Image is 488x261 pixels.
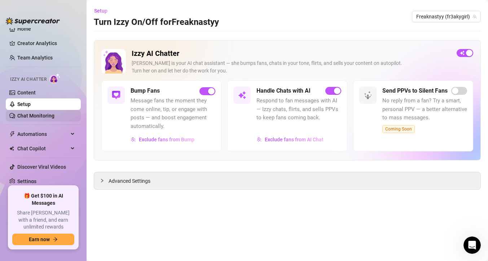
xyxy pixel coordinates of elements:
div: No worries! Just give us a heads-up once it’s ready so we can enable the feature for you![PERSON_... [6,157,118,187]
span: Message fans the moment they come online, tip, or engage with posts — and boost engagement automa... [131,97,215,130]
img: Izzy AI Chatter [101,49,126,74]
div: Enabling Izzy [100,40,133,48]
a: Settings [17,178,36,184]
span: Coming Soon [382,125,415,133]
span: Automations [17,128,69,140]
span: arrow-right [53,237,58,242]
span: collapsed [100,178,104,183]
div: Ella says… [6,157,139,203]
h1: [PERSON_NAME] [35,4,82,9]
div: Iliana says… [6,36,139,58]
div: That’s awesome you’re ready to give it a try!Here’s a quick walkthrough with best practices to he... [6,58,118,130]
span: Share [PERSON_NAME] with a friend, and earn unlimited rewards [12,209,74,231]
i: you [37,119,47,125]
button: Exclude fans from Bump [131,134,195,145]
div: That’s awesome you’re ready to give it a try! Let’s go step by step: ​ ​ Fill in your Bio as much... [12,62,113,125]
div: Still working on it! [87,140,133,147]
span: 🎁 Get $100 in AI Messages [12,193,74,207]
iframe: Intercom live chat [463,236,481,254]
p: The team can also help [35,9,90,16]
img: Chat Copilot [9,146,14,151]
div: Close [127,3,140,16]
a: Setup [17,101,31,107]
div: collapsed [100,177,109,185]
span: Chat Copilot [17,143,69,154]
span: Advanced Settings [109,177,150,185]
img: Profile image for Ella [21,4,32,16]
button: Earn nowarrow-right [12,234,74,245]
img: AI Chatter [49,73,61,84]
div: [PERSON_NAME] is your AI chat assistant — she bumps fans, chats in your tone, flirts, and sells y... [132,59,451,75]
div: Still working on it! [81,136,139,151]
h5: Bump Fans [131,87,160,95]
button: Setup [94,5,113,17]
div: Ella says… [6,58,139,136]
button: go back [5,3,18,17]
span: Izzy AI Chatter [10,76,47,83]
button: Home [113,3,127,17]
img: svg%3e [112,91,120,99]
a: Here’s a quick walkthrough with best practices to help you set up the AI. [12,69,107,89]
a: Content [17,90,36,96]
span: thunderbolt [9,131,15,137]
b: Step 1: Complete your Bio [12,98,86,103]
a: Home [17,26,31,32]
a: Discover Viral Videos [17,164,66,170]
h5: Handle Chats with AI [256,87,311,95]
img: svg%3e [257,137,262,142]
div: No worries! Just give us a heads-up once it’s ready so we can enable the feature for you! [12,162,113,183]
span: Exclude fans from AI Chat [265,137,324,142]
div: Enabling Izzy [94,36,139,52]
a: Team Analytics [17,55,53,61]
img: logo-BBDzfeDw.svg [6,17,60,25]
span: team [472,14,477,19]
button: Exclude fans from AI Chat [256,134,324,145]
div: Iliana says… [6,136,139,157]
h3: Turn Izzy On/Off for Freaknastyy [94,17,219,28]
span: Exclude fans from Bump [139,137,194,142]
span: Setup [94,8,107,14]
img: svg%3e [131,137,136,142]
div: [PERSON_NAME] • 11m ago [12,188,72,193]
span: Freaknastyy (fr3akygirl) [416,11,476,22]
h5: Send PPVs to Silent Fans [382,87,448,95]
span: No reply from a fan? Try a smart, personal PPV — a better alternative to mass messages. [382,97,467,122]
span: Respond to fan messages with AI — Izzy chats, flirts, and sells PPVs to keep fans coming back. [256,97,341,122]
img: svg%3e [238,91,246,99]
a: Chat Monitoring [17,113,54,119]
a: Creator Analytics [17,37,75,49]
span: Earn now [29,236,50,242]
h2: Izzy AI Chatter [132,49,451,58]
img: svg%3e [364,91,372,99]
